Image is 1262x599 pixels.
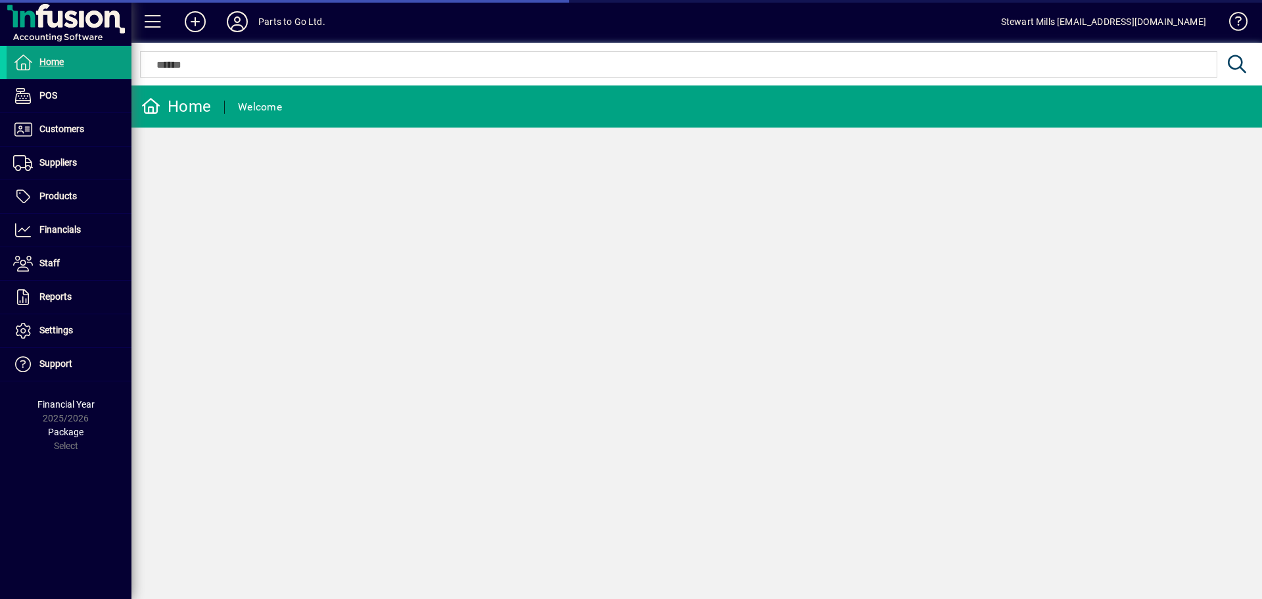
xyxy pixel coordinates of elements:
[258,11,325,32] div: Parts to Go Ltd.
[39,157,77,168] span: Suppliers
[39,291,72,302] span: Reports
[7,314,131,347] a: Settings
[216,10,258,34] button: Profile
[7,80,131,112] a: POS
[39,90,57,101] span: POS
[7,247,131,280] a: Staff
[48,427,83,437] span: Package
[37,399,95,410] span: Financial Year
[7,180,131,213] a: Products
[39,57,64,67] span: Home
[39,358,72,369] span: Support
[7,214,131,247] a: Financials
[1219,3,1246,45] a: Knowledge Base
[39,325,73,335] span: Settings
[174,10,216,34] button: Add
[238,97,282,118] div: Welcome
[7,147,131,180] a: Suppliers
[7,348,131,381] a: Support
[1001,11,1206,32] div: Stewart Mills [EMAIL_ADDRESS][DOMAIN_NAME]
[141,96,211,117] div: Home
[7,281,131,314] a: Reports
[39,124,84,134] span: Customers
[7,113,131,146] a: Customers
[39,224,81,235] span: Financials
[39,258,60,268] span: Staff
[39,191,77,201] span: Products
